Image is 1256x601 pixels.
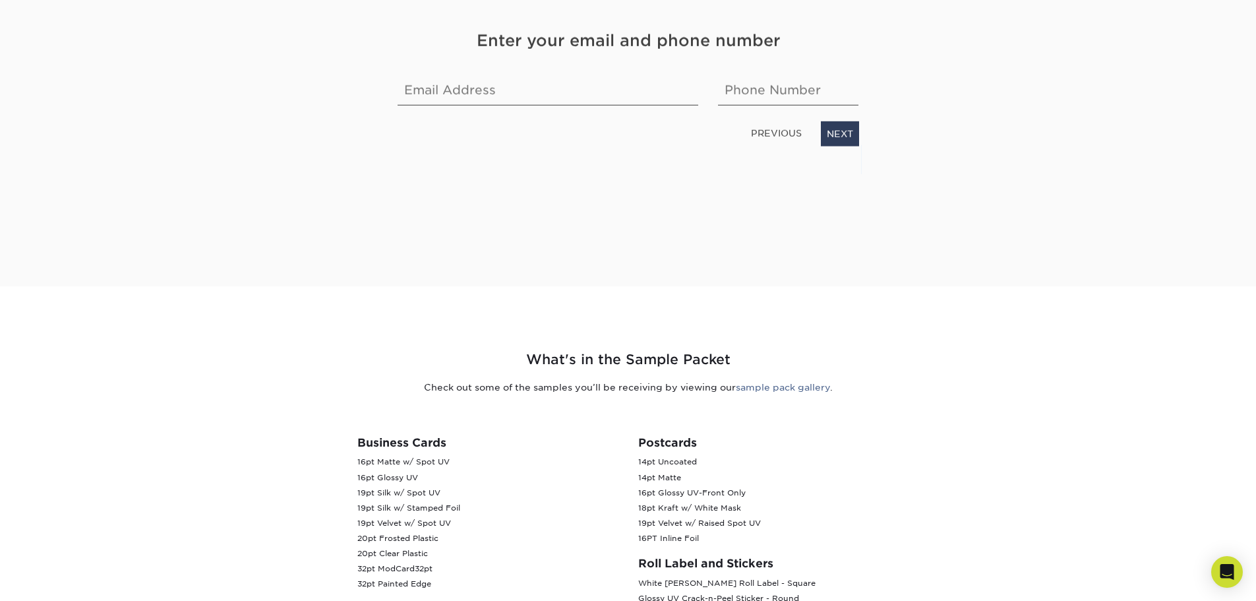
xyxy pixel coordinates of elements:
[638,557,899,570] h3: Roll Label and Stickers
[736,382,830,393] a: sample pack gallery
[638,436,899,449] h3: Postcards
[1211,556,1243,588] div: Open Intercom Messenger
[746,123,807,144] a: PREVIOUS
[398,29,859,53] h4: Enter your email and phone number
[243,381,1014,394] p: Check out some of the samples you’ll be receiving by viewing our .
[357,455,618,592] p: 16pt Matte w/ Spot UV 16pt Glossy UV 19pt Silk w/ Spot UV 19pt Silk w/ Stamped Foil 19pt Velvet w...
[638,455,899,546] p: 14pt Uncoated 14pt Matte 16pt Glossy UV-Front Only 18pt Kraft w/ White Mask 19pt Velvet w/ Raised...
[821,121,859,146] a: NEXT
[243,350,1014,370] h2: What's in the Sample Packet
[357,436,618,449] h3: Business Cards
